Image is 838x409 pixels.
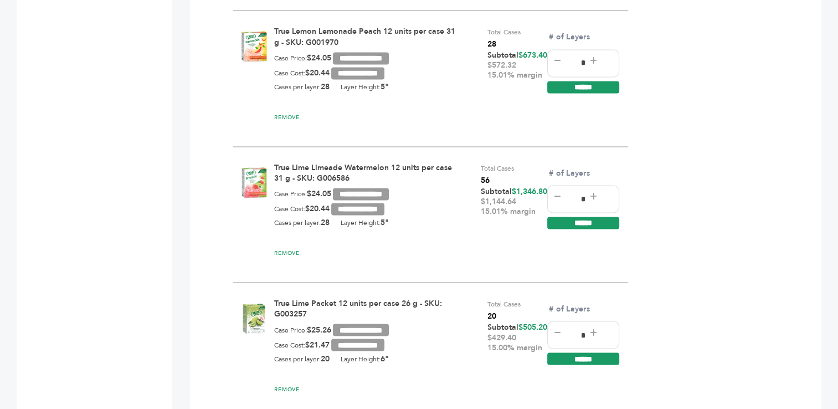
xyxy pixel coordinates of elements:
[274,249,300,257] a: REMOVE
[518,50,547,60] span: $673.40
[341,354,389,364] div: Layer Height:
[307,324,331,335] b: $25.26
[487,38,521,50] span: 28
[518,322,547,333] span: $505.20
[321,81,330,92] b: 28
[487,50,547,80] div: Subtotal
[487,60,547,80] div: $572.32 15.01% margin
[547,168,592,179] label: # of Layers
[547,304,592,315] label: # of Layers
[321,217,330,228] b: 28
[274,354,330,364] div: Cases per layer:
[274,385,300,393] a: REMOVE
[274,339,384,351] div: Case Cost:
[274,298,442,320] a: True Lime Packet 12 units per case 26 g - SKU: G003257
[274,67,384,79] div: Case Cost:
[274,114,300,121] a: REMOVE
[341,82,389,92] div: Layer Height:
[274,162,452,184] a: True Lime Limeade Watermelon 12 units per case 31 g - SKU: G006586
[274,82,330,92] div: Cases per layer:
[481,197,547,217] div: $1,144.64 15.01% margin
[481,162,514,187] div: Total Cases
[274,52,389,64] div: Case Price:
[274,26,455,48] a: True Lemon Lemonade Peach 12 units per case 31 g - SKU: G001970
[305,203,330,214] b: $20.44
[274,324,389,336] div: Case Price:
[305,339,330,350] b: $21.47
[547,32,592,43] label: # of Layers
[307,53,331,63] b: $24.05
[321,353,330,364] b: 20
[274,218,330,228] div: Cases per layer:
[381,81,389,92] b: 5"
[487,323,547,352] div: Subtotal
[274,188,389,200] div: Case Price:
[487,298,521,323] div: Total Cases
[305,68,330,78] b: $20.44
[487,26,521,50] div: Total Cases
[381,217,389,228] b: 5"
[307,188,331,199] b: $24.05
[512,186,547,197] span: $1,346.80
[487,333,547,352] div: $429.40 15.00% margin
[341,218,389,228] div: Layer Height:
[481,175,514,187] span: 56
[481,187,547,217] div: Subtotal
[381,353,389,364] b: 6"
[274,203,384,215] div: Case Cost:
[487,310,521,323] span: 20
